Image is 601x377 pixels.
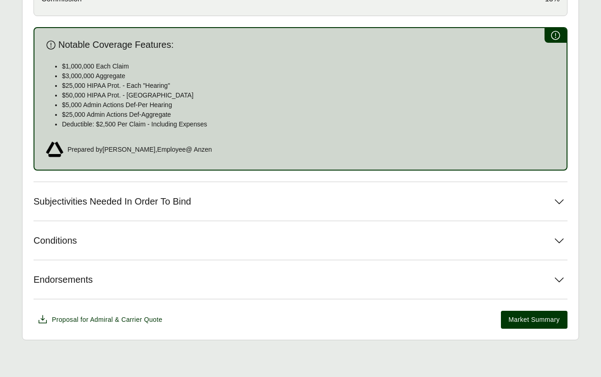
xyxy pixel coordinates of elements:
li: $3,000,000 Aggregate [62,71,556,81]
li: Deductible: $2,500 Per Claim - Including Expenses [62,120,556,129]
button: Endorsements [34,260,567,299]
span: Market Summary [509,315,560,325]
span: Admiral [90,316,113,323]
li: $1,000,000 Each Claim [62,62,556,71]
button: Proposal for Admiral & Carrier Quote [34,310,166,329]
li: $50,000 HIPAA Prot. - [GEOGRAPHIC_DATA] [62,91,556,100]
span: & Carrier Quote [115,316,162,323]
span: Subjectivities Needed In Order To Bind [34,196,191,207]
span: Prepared by [PERSON_NAME] , Employee @ Anzen [67,145,212,154]
span: Notable Coverage Features: [58,39,174,51]
span: Endorsements [34,274,93,286]
li: $25,000 Admin Actions Def-Aggregate [62,110,556,120]
button: Subjectivities Needed In Order To Bind [34,182,567,221]
button: Market Summary [501,311,567,329]
li: $25,000 HIPAA Prot. - Each "Hearing" [62,81,556,91]
button: Conditions [34,221,567,260]
span: Proposal for [52,315,163,325]
span: Conditions [34,235,77,246]
li: $5,000 Admin Actions Def-Per Hearing [62,100,556,110]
